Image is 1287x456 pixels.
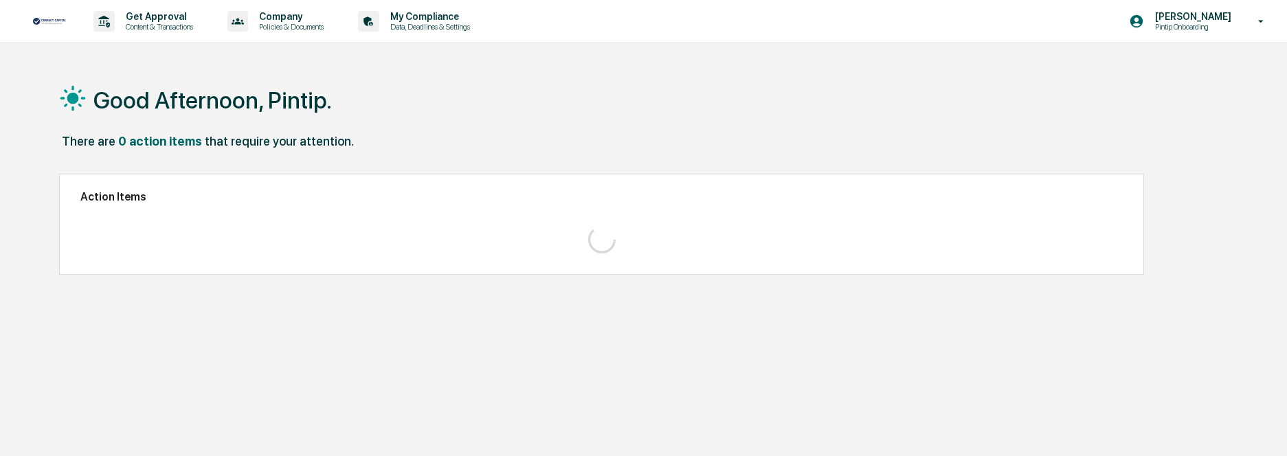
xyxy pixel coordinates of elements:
[80,190,1123,203] h2: Action Items
[379,11,477,22] p: My Compliance
[248,22,331,32] p: Policies & Documents
[1144,22,1238,32] p: Pintip Onboarding
[33,17,66,26] img: logo
[379,22,477,32] p: Data, Deadlines & Settings
[205,134,354,148] div: that require your attention.
[115,11,200,22] p: Get Approval
[1144,11,1238,22] p: [PERSON_NAME]
[93,87,332,114] h1: Good Afternoon, Pintip.
[62,134,115,148] div: There are
[115,22,200,32] p: Content & Transactions
[248,11,331,22] p: Company
[118,134,202,148] div: 0 action items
